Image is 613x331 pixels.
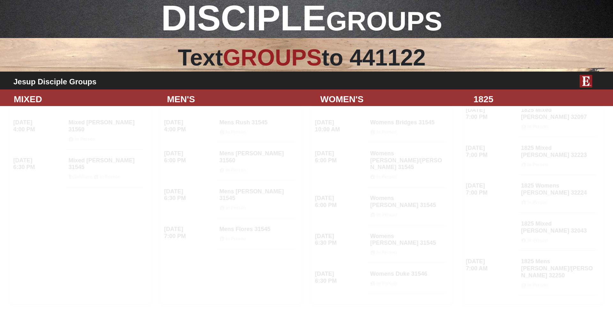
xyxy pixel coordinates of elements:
[527,238,548,243] strong: In Person
[527,200,548,205] strong: In Person
[164,226,215,240] h4: [DATE] 7:00 PM
[521,258,594,288] h4: 1825 Mens [PERSON_NAME]/[PERSON_NAME] 32250
[223,45,322,70] span: GROUPS
[226,236,246,241] strong: In Person
[466,182,517,196] h4: [DATE] 7:00 PM
[72,174,92,179] strong: Childcare
[466,303,517,317] h4: [DATE] 7:00 AM
[9,93,162,106] div: MIXED
[219,226,292,242] h4: Mens Flores 31545
[13,157,64,171] h4: [DATE] 6:30 PM
[315,93,469,106] div: WOMEN'S
[579,75,592,88] img: E-icon-fireweed-White-TM.png
[226,167,246,173] strong: In Person
[219,188,292,211] h4: Mens [PERSON_NAME] 31545
[527,282,548,288] strong: In Person
[370,271,443,286] h4: Womens Duke 31546
[376,174,397,179] strong: In Person
[315,271,366,284] h4: [DATE] 6:30 PM
[100,174,120,179] strong: In Person
[466,258,517,272] h4: [DATE] 7:00 AM
[376,250,397,255] strong: In Person
[13,77,96,86] b: Jesup Disciple Groups
[68,157,141,180] h4: Mixed [PERSON_NAME] 31545
[376,281,397,286] strong: In Person
[376,212,397,217] strong: In Person
[315,195,366,209] h4: [DATE] 6:00 PM
[370,195,443,217] h4: Womens [PERSON_NAME] 31545
[370,150,443,180] h4: Womens [PERSON_NAME]/[PERSON_NAME] 31545
[370,233,443,255] h4: Womens [PERSON_NAME] 31545
[521,182,594,205] h4: 1825 Womens [PERSON_NAME] 32224
[326,6,442,36] span: GROUPS
[226,205,246,210] strong: In Person
[164,188,215,202] h4: [DATE] 6:30 PM
[315,233,366,247] h4: [DATE] 6:30 PM
[527,162,548,167] strong: In Person
[219,150,292,173] h4: Mens [PERSON_NAME] 31560
[162,93,315,106] div: MEN'S
[521,220,594,243] h4: 1825 Mixed [PERSON_NAME] 32043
